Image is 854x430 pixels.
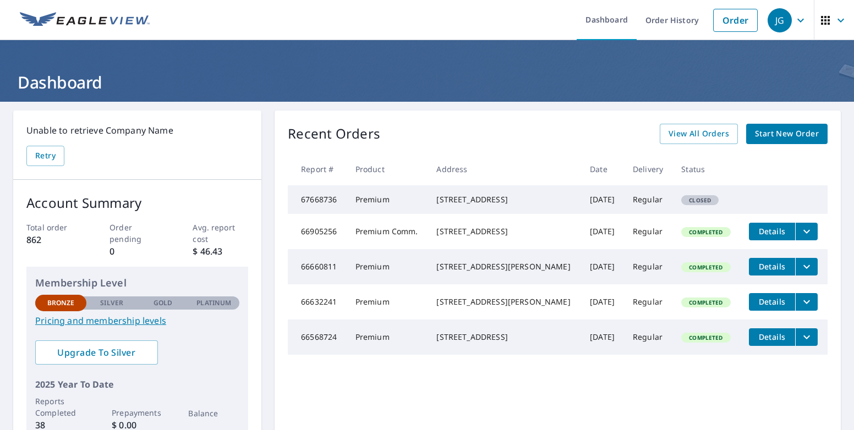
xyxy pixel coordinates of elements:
[756,332,789,342] span: Details
[288,124,380,144] p: Recent Orders
[35,395,86,418] p: Reports Completed
[756,226,789,236] span: Details
[112,407,163,418] p: Prepayments
[288,249,346,284] td: 66660811
[624,319,672,355] td: Regular
[44,346,149,359] span: Upgrade To Silver
[26,222,82,233] p: Total order
[26,124,248,137] p: Unable to retrieve Company Name
[188,407,239,419] p: Balance
[110,222,165,245] p: Order pending
[581,214,624,249] td: [DATE]
[288,319,346,355] td: 66568724
[35,340,158,365] a: Upgrade To Silver
[581,153,624,185] th: Date
[749,258,795,275] button: detailsBtn-66660811
[624,249,672,284] td: Regular
[436,194,572,205] div: [STREET_ADDRESS]
[581,319,624,355] td: [DATE]
[288,185,346,214] td: 67668736
[682,334,729,341] span: Completed
[347,153,428,185] th: Product
[436,332,572,343] div: [STREET_ADDRESS]
[100,298,123,308] p: Silver
[347,249,428,284] td: Premium
[682,263,729,271] span: Completed
[436,226,572,237] div: [STREET_ADDRESS]
[624,185,672,214] td: Regular
[288,153,346,185] th: Report #
[35,149,56,163] span: Retry
[682,299,729,306] span: Completed
[749,328,795,346] button: detailsBtn-66568724
[749,293,795,311] button: detailsBtn-66632241
[110,245,165,258] p: 0
[795,258,818,275] button: filesDropdownBtn-66660811
[26,146,64,166] button: Retry
[347,185,428,214] td: Premium
[347,284,428,319] td: Premium
[35,378,239,391] p: 2025 Year To Date
[347,319,428,355] td: Premium
[47,298,75,308] p: Bronze
[713,9,758,32] a: Order
[35,275,239,290] p: Membership Level
[669,127,729,141] span: View All Orders
[436,296,572,307] div: [STREET_ADDRESS][PERSON_NAME]
[624,153,672,185] th: Delivery
[193,222,248,245] p: Avg. report cost
[624,214,672,249] td: Regular
[795,293,818,311] button: filesDropdownBtn-66632241
[660,124,738,144] a: View All Orders
[749,223,795,240] button: detailsBtn-66905256
[26,233,82,246] p: 862
[436,261,572,272] div: [STREET_ADDRESS][PERSON_NAME]
[768,8,792,32] div: JG
[624,284,672,319] td: Regular
[581,185,624,214] td: [DATE]
[13,71,841,93] h1: Dashboard
[755,127,819,141] span: Start New Order
[347,214,428,249] td: Premium Comm.
[682,196,718,204] span: Closed
[682,228,729,236] span: Completed
[288,214,346,249] td: 66905256
[26,193,248,213] p: Account Summary
[428,153,581,185] th: Address
[20,12,150,29] img: EV Logo
[196,298,231,308] p: Platinum
[288,284,346,319] td: 66632241
[795,328,818,346] button: filesDropdownBtn-66568724
[35,314,239,327] a: Pricing and membership levels
[193,245,248,258] p: $ 46.43
[795,223,818,240] button: filesDropdownBtn-66905256
[756,261,789,272] span: Details
[154,298,172,308] p: Gold
[581,249,624,284] td: [DATE]
[581,284,624,319] td: [DATE]
[746,124,828,144] a: Start New Order
[672,153,740,185] th: Status
[756,296,789,307] span: Details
